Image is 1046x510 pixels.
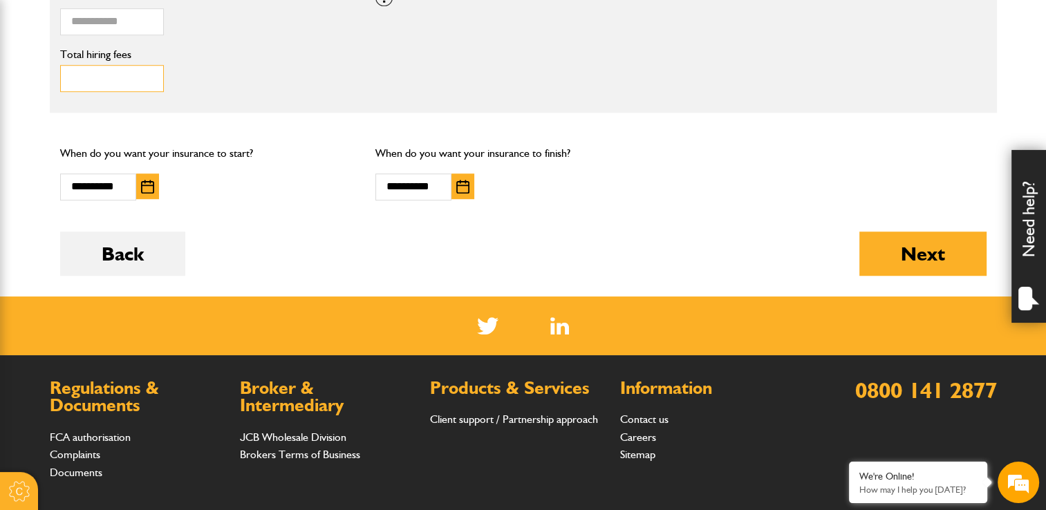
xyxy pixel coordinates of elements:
p: How may I help you today? [859,484,977,495]
button: Next [859,232,987,276]
h2: Regulations & Documents [50,379,226,415]
input: Enter your email address [18,169,252,199]
button: Back [60,232,185,276]
div: Chat with us now [72,77,232,95]
a: JCB Wholesale Division [240,431,346,444]
h2: Information [620,379,796,397]
a: Careers [620,431,656,444]
img: Twitter [477,317,498,334]
a: Brokers Terms of Business [240,448,360,461]
a: FCA authorisation [50,431,131,444]
div: Minimize live chat window [227,7,260,40]
a: Documents [50,466,102,479]
input: Enter your phone number [18,209,252,240]
label: Total hiring fees [60,49,355,60]
a: Complaints [50,448,100,461]
a: LinkedIn [550,317,569,334]
textarea: Type your message and hit 'Enter' [18,250,252,390]
p: When do you want your insurance to start? [60,144,355,162]
a: 0800 141 2877 [855,377,997,404]
div: We're Online! [859,471,977,482]
h2: Products & Services [430,379,606,397]
div: Need help? [1011,150,1046,323]
p: When do you want your insurance to finish? [375,144,671,162]
input: Enter your last name [18,128,252,158]
a: Client support / Partnership approach [430,413,598,426]
img: d_20077148190_company_1631870298795_20077148190 [24,77,58,96]
h2: Broker & Intermediary [240,379,416,415]
img: Choose date [456,180,469,193]
img: Choose date [141,180,154,193]
a: Sitemap [620,448,655,461]
a: Contact us [620,413,669,426]
em: Start Chat [188,401,251,419]
img: Linked In [550,317,569,334]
